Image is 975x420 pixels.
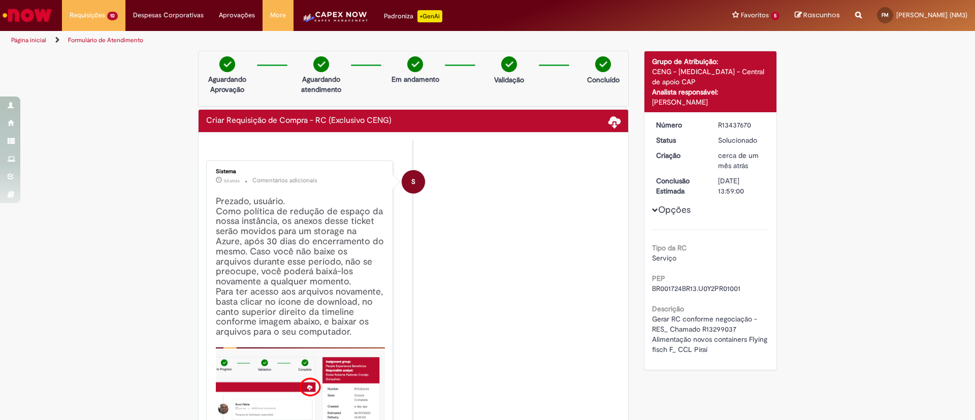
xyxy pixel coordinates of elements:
span: Favoritos [741,10,769,20]
span: Requisições [70,10,105,20]
span: FM [882,12,889,18]
a: Rascunhos [795,11,840,20]
div: 21/08/2025 17:07:49 [718,150,765,171]
dt: Criação [648,150,711,160]
img: check-circle-green.png [407,56,423,72]
span: More [270,10,286,20]
span: Despesas Corporativas [133,10,204,20]
a: Formulário de Atendimento [68,36,143,44]
img: check-circle-green.png [313,56,329,72]
ul: Trilhas de página [8,31,642,50]
p: Em andamento [392,74,439,84]
div: Solucionado [718,135,765,145]
span: Baixar anexos [608,115,621,127]
span: 10 [107,12,118,20]
span: [PERSON_NAME] (NM3) [896,11,967,19]
p: Concluído [587,75,620,85]
div: Padroniza [384,10,442,22]
div: Grupo de Atribuição: [652,56,769,67]
dt: Conclusão Estimada [648,176,711,196]
div: [PERSON_NAME] [652,97,769,107]
small: Comentários adicionais [252,176,317,185]
a: Página inicial [11,36,46,44]
span: BR001724BR13.U0Y2PR01001 [652,284,740,293]
b: Tipo da RC [652,243,687,252]
div: [DATE] 13:59:00 [718,176,765,196]
dt: Status [648,135,711,145]
img: check-circle-green.png [219,56,235,72]
span: Serviço [652,253,676,263]
p: +GenAi [417,10,442,22]
span: 5 [771,12,779,20]
b: Descrição [652,304,684,313]
time: 28/09/2025 01:21:24 [223,178,240,184]
h2: Criar Requisição de Compra - RC (Exclusivo CENG) Histórico de tíquete [206,116,392,125]
div: System [402,170,425,193]
span: S [411,170,415,194]
img: ServiceNow [1,5,53,25]
div: CENG - [MEDICAL_DATA] - Central de apoio CAP [652,67,769,87]
p: Aguardando Aprovação [203,74,252,94]
span: Aprovações [219,10,255,20]
div: Sistema [216,169,385,175]
div: Analista responsável: [652,87,769,97]
span: Rascunhos [803,10,840,20]
b: PEP [652,274,665,283]
dt: Número [648,120,711,130]
img: check-circle-green.png [501,56,517,72]
img: check-circle-green.png [595,56,611,72]
p: Aguardando atendimento [297,74,346,94]
span: cerca de um mês atrás [718,151,759,170]
img: CapexLogo5.png [301,10,369,30]
p: Validação [494,75,524,85]
span: Gerar RC conforme negociação - RES_ Chamado R13299037 Alimentação novos containers Flying fisch F... [652,314,769,354]
span: 3d atrás [223,178,240,184]
div: R13437670 [718,120,765,130]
